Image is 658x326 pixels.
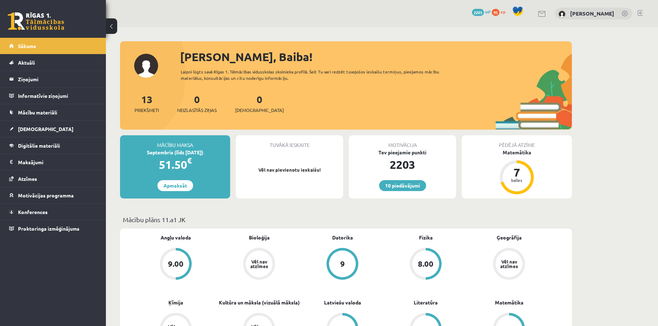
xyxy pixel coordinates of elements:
[18,142,60,149] span: Digitālie materiāli
[249,259,269,268] div: Vēl nav atzīmes
[9,88,97,104] a: Informatīvie ziņojumi
[9,38,97,54] a: Sākums
[472,9,491,14] a: 2203 mP
[467,248,551,281] a: Vēl nav atzīmes
[349,156,456,173] div: 2203
[177,107,217,114] span: Neizlasītās ziņas
[462,135,572,149] div: Pēdējā atzīme
[9,154,97,170] a: Maksājumi
[177,93,217,114] a: 0Neizlasītās ziņas
[18,176,37,182] span: Atzīmes
[18,192,74,198] span: Motivācijas programma
[120,156,230,173] div: 51.50
[134,107,159,114] span: Priekšmeti
[379,180,426,191] a: 10 piedāvājumi
[506,167,527,178] div: 7
[9,137,97,154] a: Digitālie materiāli
[9,204,97,220] a: Konferences
[134,93,159,114] a: 13Priekšmeti
[217,248,301,281] a: Vēl nav atzīmes
[8,12,64,30] a: Rīgas 1. Tālmācības vidusskola
[9,71,97,87] a: Ziņojumi
[301,248,384,281] a: 9
[18,59,35,66] span: Aktuāli
[462,149,572,156] div: Matemātika
[9,187,97,203] a: Motivācijas programma
[462,149,572,195] a: Matemātika 7 balles
[168,299,183,306] a: Ķīmija
[134,248,217,281] a: 9.00
[349,149,456,156] div: Tev pieejamie punkti
[157,180,193,191] a: Apmaksāt
[168,260,184,268] div: 9.00
[9,171,97,187] a: Atzīmes
[18,43,36,49] span: Sākums
[18,71,97,87] legend: Ziņojumi
[18,225,79,232] span: Proktoringa izmēģinājums
[472,9,484,16] span: 2203
[235,93,284,114] a: 0[DEMOGRAPHIC_DATA]
[558,11,566,18] img: Baiba Gertnere
[506,178,527,182] div: balles
[18,154,97,170] legend: Maksājumi
[501,9,505,14] span: xp
[249,234,270,241] a: Bioloģija
[340,260,345,268] div: 9
[123,215,569,224] p: Mācību plāns 11.a1 JK
[419,234,433,241] a: Fizika
[180,48,572,65] div: [PERSON_NAME], Baiba!
[219,299,300,306] a: Kultūra un māksla (vizuālā māksla)
[332,234,353,241] a: Datorika
[495,299,524,306] a: Matemātika
[18,126,73,132] span: [DEMOGRAPHIC_DATA]
[485,9,491,14] span: mP
[349,135,456,149] div: Motivācija
[161,234,191,241] a: Angļu valoda
[570,10,614,17] a: [PERSON_NAME]
[9,104,97,120] a: Mācību materiāli
[384,248,467,281] a: 8.00
[18,88,97,104] legend: Informatīvie ziņojumi
[499,259,519,268] div: Vēl nav atzīmes
[120,149,230,156] div: Septembris (līdz [DATE])
[414,299,438,306] a: Literatūra
[236,135,343,149] div: Tuvākā ieskaite
[120,135,230,149] div: Mācību maksa
[187,155,192,166] span: €
[497,234,522,241] a: Ģeogrāfija
[418,260,433,268] div: 8.00
[324,299,361,306] a: Latviešu valoda
[9,220,97,237] a: Proktoringa izmēģinājums
[492,9,509,14] a: 95 xp
[181,69,452,81] div: Laipni lūgts savā Rīgas 1. Tālmācības vidusskolas skolnieka profilā. Šeit Tu vari redzēt tuvojošo...
[18,109,57,115] span: Mācību materiāli
[235,107,284,114] span: [DEMOGRAPHIC_DATA]
[239,166,340,173] p: Vēl nav pievienotu ieskaišu!
[9,121,97,137] a: [DEMOGRAPHIC_DATA]
[18,209,48,215] span: Konferences
[492,9,500,16] span: 95
[9,54,97,71] a: Aktuāli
